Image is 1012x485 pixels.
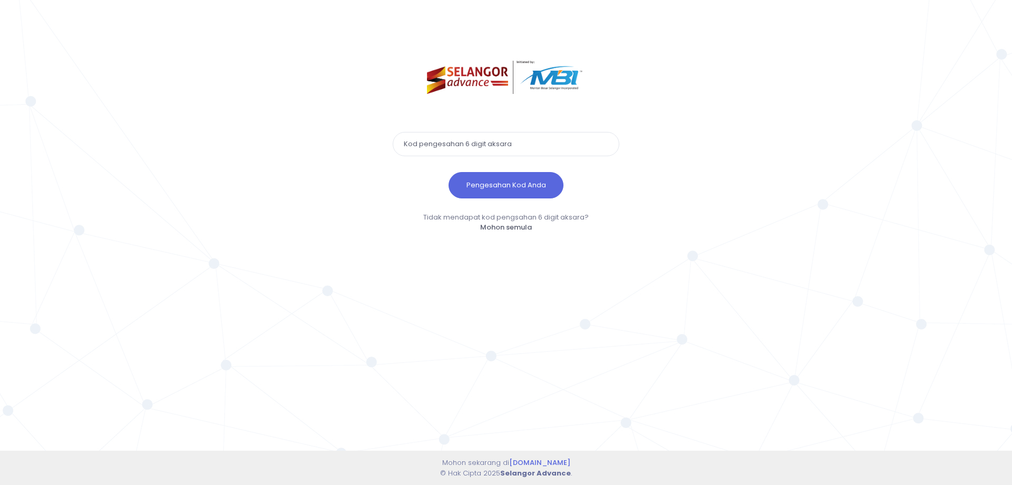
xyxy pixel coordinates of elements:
input: Kod pengesahan 6 digit aksara [393,132,619,156]
a: [DOMAIN_NAME] [509,458,570,468]
span: Tidak mendapat kod pengsahan 6 digit aksara? [423,212,589,222]
button: Pengesahan Kod Anda [449,172,563,198]
a: Mohon semula [480,222,532,232]
strong: Selangor Advance [500,468,571,478]
img: selangor-advance.png [427,61,586,94]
